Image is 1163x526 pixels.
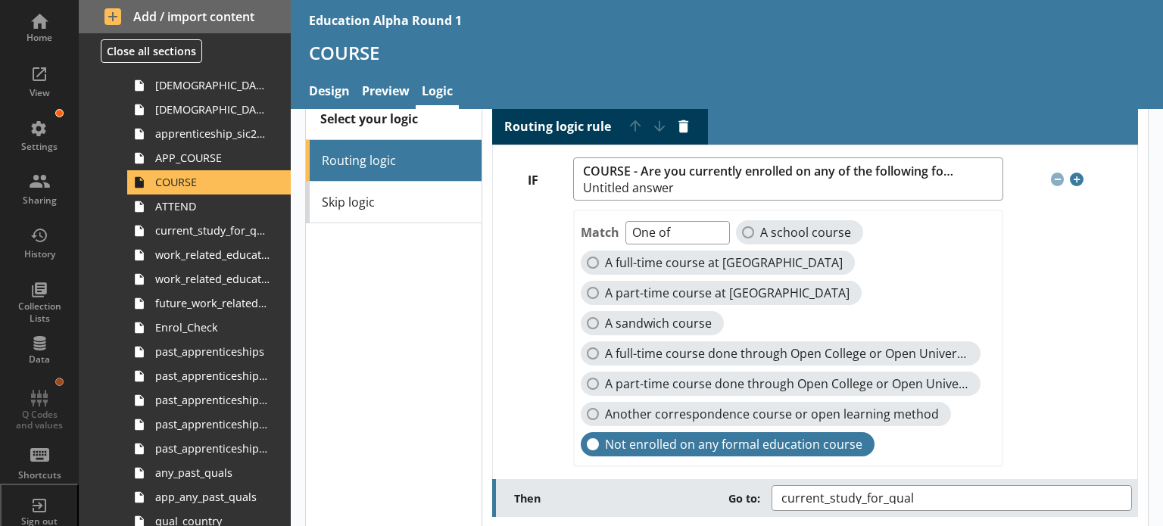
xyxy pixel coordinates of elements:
[416,76,459,109] a: Logic
[13,32,66,44] div: Home
[13,87,66,99] div: View
[583,164,954,179] span: COURSE - Are you currently enrolled on any of the following formal education courses?
[155,247,270,262] span: work_related_education_4weeks
[13,469,66,481] div: Shortcuts
[306,98,482,140] div: Select your logic
[127,340,291,364] a: past_apprenticeships
[155,490,270,504] span: app_any_past_quals
[728,491,760,506] span: Go to:
[127,98,291,122] a: [DEMOGRAPHIC_DATA]_soc2020_job_title
[13,195,66,207] div: Sharing
[605,346,968,362] span: A full-time course done through Open College or Open University
[155,102,270,117] span: [DEMOGRAPHIC_DATA]_soc2020_job_title
[127,412,291,437] a: past_apprenticeship_level
[13,353,66,366] div: Data
[13,248,66,260] div: History
[573,157,1003,201] button: COURSE - Are you currently enrolled on any of the following formal education courses?Untitled answer
[155,369,270,383] span: past_apprenticeship_start
[127,364,291,388] a: past_apprenticeship_start
[127,316,291,340] a: Enrol_Check
[760,225,851,241] span: A school course
[127,485,291,509] a: app_any_past_quals
[155,78,270,92] span: [DEMOGRAPHIC_DATA]_main_job
[127,219,291,243] a: current_study_for_qual
[127,388,291,412] a: past_apprenticeship_country
[309,41,1145,64] h1: COURSE
[605,255,843,271] span: A full-time course at university or college
[581,224,619,241] label: Match
[155,272,270,286] span: work_related_education_3m
[514,491,772,506] label: Then
[155,417,270,431] span: past_apprenticeship_level
[127,73,291,98] a: [DEMOGRAPHIC_DATA]_main_job
[127,243,291,267] a: work_related_education_4weeks
[155,465,270,480] span: any_past_quals
[309,12,462,29] div: Education Alpha Round 1
[155,344,270,359] span: past_apprenticeships
[13,300,66,324] div: Collection Lists
[13,141,66,153] div: Settings
[605,437,862,453] span: Not enrolled on any formal education course
[504,119,611,135] label: Routing logic rule
[127,122,291,146] a: apprenticeship_sic2007_industry
[306,182,482,223] a: Skip logic
[781,492,938,504] span: current_study_for_qual
[127,437,291,461] a: past_apprenticeship_level_scot
[356,76,416,109] a: Preview
[127,146,291,170] a: APP_COURSE
[155,126,270,141] span: apprenticeship_sic2007_industry
[101,39,202,63] button: Close all sections
[127,291,291,316] a: future_work_related_education_3m
[605,316,712,331] span: A sandwich course
[127,461,291,485] a: any_past_quals
[127,170,291,195] a: COURSE
[155,320,270,335] span: Enrol_Check
[155,223,270,238] span: current_study_for_qual
[127,267,291,291] a: work_related_education_3m
[672,114,696,139] button: Delete routing rule
[772,485,1132,511] button: current_study_for_qual
[303,76,356,109] a: Design
[155,393,270,407] span: past_apprenticeship_country
[605,376,968,392] span: A part-time course done through Open College or Open University
[155,441,270,456] span: past_apprenticeship_level_scot
[155,151,270,165] span: APP_COURSE
[605,285,850,301] span: A part-time course at university or college
[104,8,266,25] span: Add / import content
[127,195,291,219] a: ATTEND
[155,175,270,189] span: COURSE
[605,406,939,422] span: Another correspondence course or open learning method
[155,296,270,310] span: future_work_related_education_3m
[155,199,270,213] span: ATTEND
[583,182,954,194] span: Untitled answer
[493,173,573,188] label: IF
